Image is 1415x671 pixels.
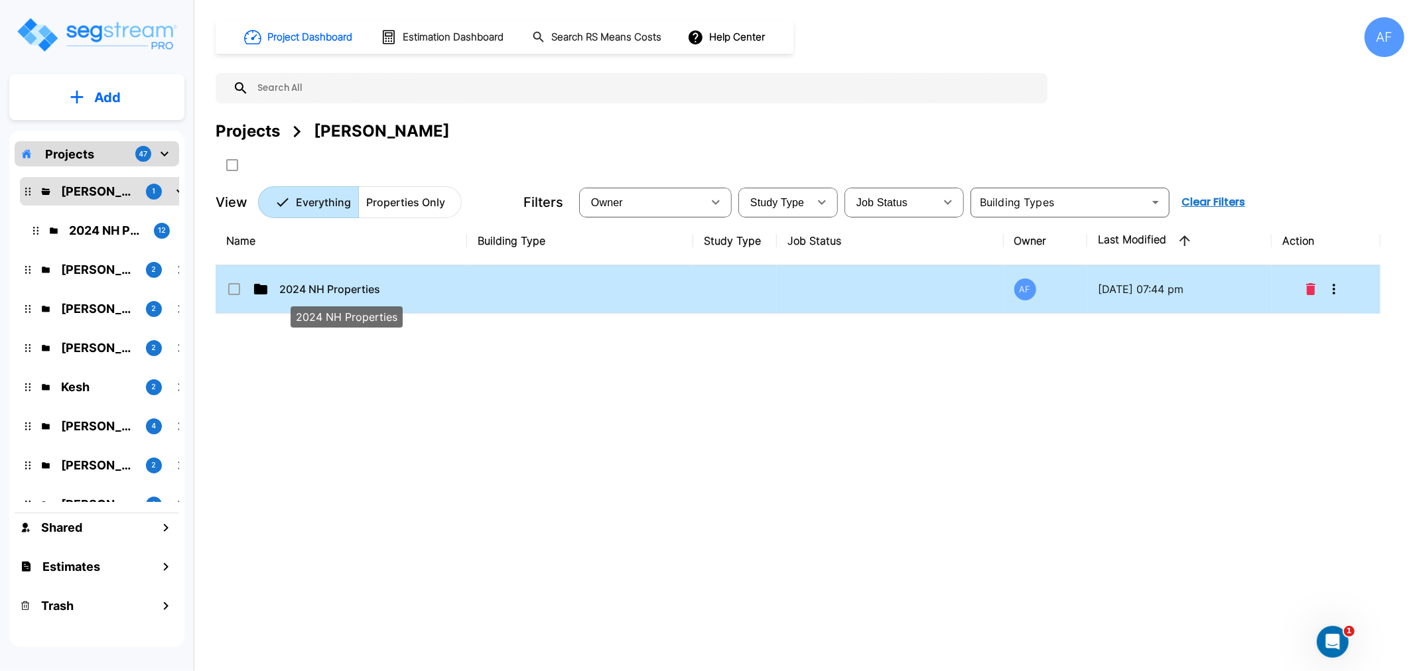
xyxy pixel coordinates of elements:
th: Last Modified [1087,217,1272,265]
p: Projects [45,145,94,163]
h1: Search RS Means Costs [551,30,661,45]
button: SelectAll [219,152,245,178]
p: 2 [152,459,157,471]
iframe: Intercom live chat [1317,626,1349,658]
p: Ari Eisenman [61,339,135,357]
h1: Estimation Dashboard [403,30,504,45]
p: 2 [152,381,157,393]
button: Properties Only [358,186,462,218]
div: Select [847,184,935,221]
h1: Shared [41,518,82,536]
div: [PERSON_NAME] [314,119,450,143]
p: 1 [153,499,156,510]
img: Logo [15,16,178,54]
div: Select [582,184,703,221]
p: Kesh [61,378,135,396]
h1: Project Dashboard [267,30,352,45]
span: Job Status [856,197,908,208]
p: Josh Strum [61,417,135,435]
div: Select [741,184,809,221]
p: 2024 NH Properties [296,309,397,325]
p: Michael Heinemann [61,495,135,513]
p: Add [94,88,121,107]
p: View [216,192,247,212]
p: [DATE] 07:44 pm [1098,281,1261,297]
button: Open [1146,193,1165,212]
button: Help Center [685,25,770,50]
p: Chuny Herzka [61,456,135,474]
p: Filters [523,192,563,212]
th: Action [1272,217,1381,265]
p: 2 [152,303,157,314]
button: More-Options [1321,276,1347,302]
div: AF [1365,17,1404,57]
button: Estimation Dashboard [375,23,511,51]
p: Everything [296,194,351,210]
th: Name [216,217,467,265]
th: Building Type [467,217,693,265]
h1: Trash [41,597,74,615]
p: 2 [152,342,157,353]
th: Owner [1004,217,1087,265]
div: Projects [216,119,280,143]
span: Owner [591,197,623,208]
p: Properties Only [366,194,445,210]
p: Isaak Markovitz [61,182,135,200]
p: 2024 NH Properties [279,281,412,297]
p: 2024 NH Properties [69,221,143,239]
button: Search RS Means Costs [527,25,669,50]
button: Add [9,78,184,117]
p: 12 [158,225,166,236]
h1: Estimates [42,558,100,576]
span: Study Type [750,197,804,208]
p: 2 [152,264,157,275]
p: 4 [152,420,157,432]
button: Project Dashboard [239,23,360,52]
span: 1 [1344,626,1355,637]
p: Barry Donath [61,300,135,318]
th: Job Status [777,217,1003,265]
input: Building Types [975,193,1144,212]
p: Jay Hershowitz [61,261,135,278]
button: Everything [258,186,359,218]
p: 1 [153,186,156,197]
button: Clear Filters [1176,189,1250,215]
div: Platform [258,186,462,218]
p: 47 [139,149,148,160]
button: Delete [1301,276,1321,302]
input: Search All [249,73,1041,103]
div: AF [1014,278,1036,300]
th: Study Type [693,217,777,265]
